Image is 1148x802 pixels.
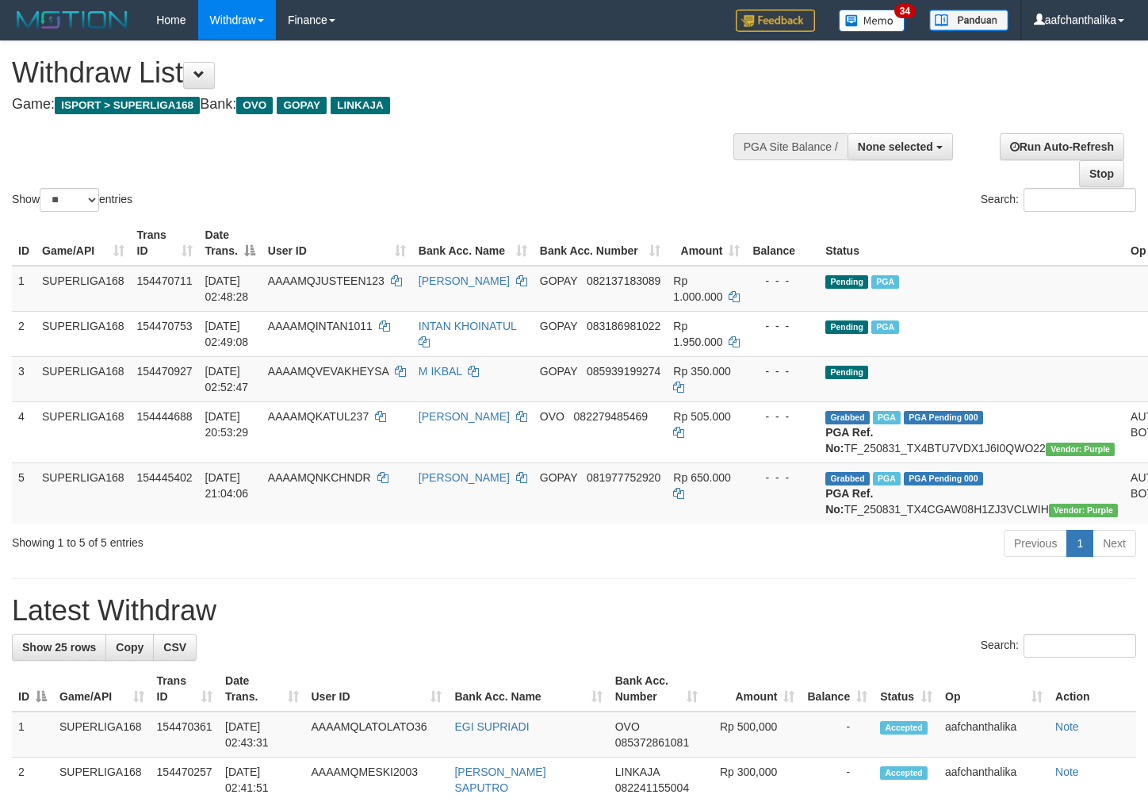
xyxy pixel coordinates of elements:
b: PGA Ref. No: [825,426,873,455]
span: AAAAMQJUSTEEN123 [268,274,385,287]
th: Amount: activate to sort column ascending [667,221,746,266]
img: Button%20Memo.svg [839,10,905,32]
h4: Game: Bank: [12,97,749,113]
th: Balance [746,221,819,266]
input: Search: [1024,634,1136,658]
a: Stop [1079,160,1124,187]
td: SUPERLIGA168 [36,266,131,312]
span: LINKAJA [615,766,660,778]
b: PGA Ref. No: [825,487,873,516]
div: - - - [752,318,813,334]
span: OVO [236,97,273,114]
button: None selected [848,133,953,160]
th: Date Trans.: activate to sort column ascending [219,666,304,712]
h1: Withdraw List [12,57,749,89]
td: [DATE] 02:43:31 [219,712,304,758]
span: [DATE] 02:48:28 [205,274,249,303]
h1: Latest Withdraw [12,595,1136,627]
span: PGA Pending [904,472,983,485]
a: Note [1055,720,1079,733]
span: Grabbed [825,472,870,485]
span: Accepted [880,766,928,780]
td: 1 [12,712,53,758]
th: Status [819,221,1124,266]
a: M IKBAL [419,365,462,378]
td: SUPERLIGA168 [36,462,131,524]
span: Rp 350.000 [673,365,730,378]
span: OVO [615,720,640,733]
img: panduan.png [929,10,1008,31]
th: Bank Acc. Name: activate to sort column ascending [448,666,608,712]
span: Copy 083186981022 to clipboard [587,320,660,332]
th: Game/API: activate to sort column ascending [36,221,131,266]
span: Pending [825,275,868,289]
span: GOPAY [540,471,577,484]
a: CSV [153,634,197,661]
td: TF_250831_TX4CGAW08H1ZJ3VCLWIH [819,462,1124,524]
span: GOPAY [540,320,577,332]
td: TF_250831_TX4BTU7VDX1J6I0QWO22 [819,401,1124,462]
a: [PERSON_NAME] [419,410,510,423]
span: Vendor URL: https://trx4.1velocity.biz [1049,504,1118,517]
a: INTAN KHOINATUL [419,320,516,332]
td: 5 [12,462,36,524]
th: Action [1049,666,1136,712]
td: SUPERLIGA168 [36,356,131,401]
div: - - - [752,273,813,289]
span: Copy 082279485469 to clipboard [574,410,648,423]
span: GOPAY [277,97,327,114]
th: Balance: activate to sort column ascending [801,666,874,712]
span: [DATE] 02:49:08 [205,320,249,348]
a: 1 [1066,530,1093,557]
input: Search: [1024,188,1136,212]
a: Previous [1004,530,1067,557]
th: Game/API: activate to sort column ascending [53,666,151,712]
select: Showentries [40,188,99,212]
th: Bank Acc. Number: activate to sort column ascending [534,221,668,266]
th: User ID: activate to sort column ascending [262,221,412,266]
div: PGA Site Balance / [733,133,848,160]
img: MOTION_logo.png [12,8,132,32]
th: Bank Acc. Number: activate to sort column ascending [609,666,704,712]
th: Amount: activate to sort column ascending [704,666,801,712]
span: 154445402 [137,471,193,484]
span: OVO [540,410,564,423]
span: Rp 505.000 [673,410,730,423]
th: Bank Acc. Name: activate to sort column ascending [412,221,534,266]
span: Rp 1.950.000 [673,320,722,348]
div: Showing 1 to 5 of 5 entries [12,528,466,551]
span: Marked by aafnonsreyleab [871,320,899,334]
div: - - - [752,470,813,485]
td: Rp 500,000 [704,712,801,758]
a: Next [1093,530,1136,557]
span: Copy 081977752920 to clipboard [587,471,660,484]
th: Status: activate to sort column ascending [874,666,939,712]
a: Note [1055,766,1079,778]
span: Rp 1.000.000 [673,274,722,303]
td: 3 [12,356,36,401]
span: PGA Pending [904,411,983,424]
a: [PERSON_NAME] [419,471,510,484]
span: 34 [894,4,916,18]
span: Copy 082137183089 to clipboard [587,274,660,287]
span: [DATE] 20:53:29 [205,410,249,439]
span: Marked by aafchhiseyha [873,472,901,485]
span: LINKAJA [331,97,390,114]
span: [DATE] 02:52:47 [205,365,249,393]
a: [PERSON_NAME] [419,274,510,287]
td: SUPERLIGA168 [53,712,151,758]
a: EGI SUPRIADI [454,720,529,733]
span: Accepted [880,721,928,735]
span: GOPAY [540,365,577,378]
span: Marked by aafsoycanthlai [873,411,901,424]
a: Show 25 rows [12,634,106,661]
td: - [801,712,874,758]
span: AAAAMQNKCHNDR [268,471,371,484]
img: Feedback.jpg [736,10,815,32]
a: Copy [105,634,154,661]
td: AAAAMQLATOLATO36 [305,712,449,758]
td: 1 [12,266,36,312]
span: 154470753 [137,320,193,332]
span: 154470927 [137,365,193,378]
div: - - - [752,409,813,424]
